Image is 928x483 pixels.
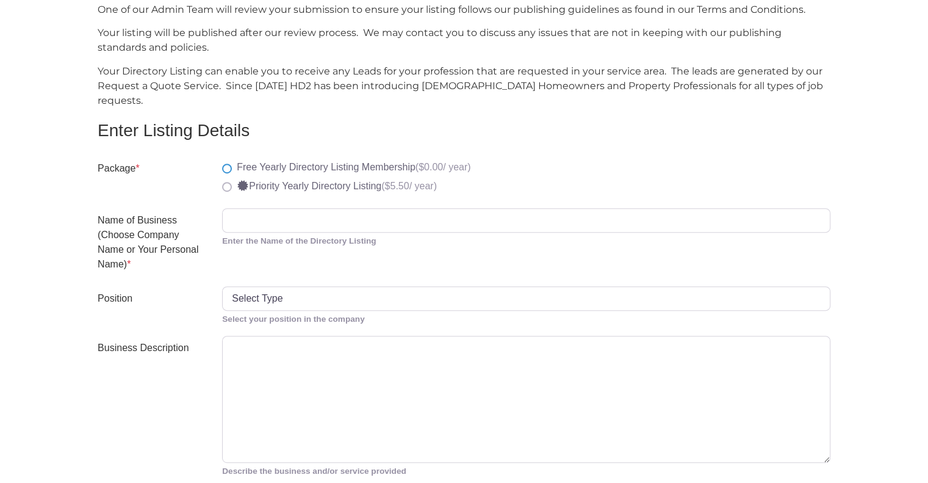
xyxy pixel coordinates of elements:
[385,181,390,191] span: $
[98,64,830,108] p: Your Directory Listing can enable you to receive any Leads for your profession that are requested...
[98,120,830,142] h3: Enter Listing Details
[98,2,830,17] p: One of our Admin Team will review your submission to ensure your listing follows our publishing g...
[90,161,215,198] label: Package
[381,181,437,191] span: ( / year)
[90,208,215,277] label: Name of Business (Choose Company Name or Your Personal Name)
[385,181,409,191] span: 5.50
[419,162,443,172] span: 0.00
[237,181,437,191] label: Priority Yearly Directory Listing
[222,465,830,478] small: Describe the business and/or service provided
[419,162,424,172] span: $
[222,164,232,173] input: Package
[98,26,830,55] p: Your listing will be published after our review process. We may contact you to discuss any issues...
[90,336,215,478] label: Business Description
[222,235,830,247] small: Enter the Name of the Directory Listing
[237,162,470,172] label: Free Yearly Directory Listing Membership
[222,182,232,192] input: Package
[222,313,830,325] small: Select your position in the company
[90,286,215,326] label: Position
[415,162,471,172] span: ( / year)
